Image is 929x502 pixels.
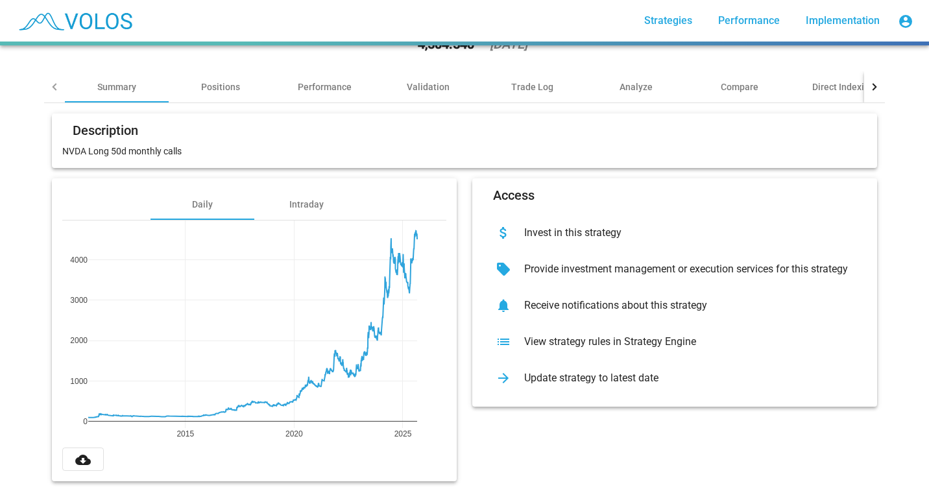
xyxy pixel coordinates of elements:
[407,80,450,93] div: Validation
[97,80,136,93] div: Summary
[483,251,867,287] button: Provide investment management or execution services for this strategy
[201,80,240,93] div: Positions
[812,80,875,93] div: Direct Indexing
[644,14,692,27] span: Strategies
[493,368,514,388] mat-icon: arrow_forward
[493,259,514,280] mat-icon: sell
[10,5,139,37] img: blue_transparent.png
[795,9,890,32] a: Implementation
[483,324,867,360] button: View strategy rules in Strategy Engine
[806,14,880,27] span: Implementation
[634,9,703,32] a: Strategies
[511,80,553,93] div: Trade Log
[490,38,527,51] div: [DATE]
[620,80,653,93] div: Analyze
[493,222,514,243] mat-icon: attach_money
[483,360,867,396] button: Update strategy to latest date
[493,189,535,202] mat-card-title: Access
[514,372,856,385] div: Update strategy to latest date
[298,80,352,93] div: Performance
[44,103,885,492] summary: DescriptionNVDA Long 50d monthly callsDailyIntradayAccessInvest in this strategyProvide investmen...
[418,38,474,51] div: 4,504.540
[514,299,856,312] div: Receive notifications about this strategy
[493,295,514,316] mat-icon: notifications
[73,124,138,137] mat-card-title: Description
[718,14,780,27] span: Performance
[514,335,856,348] div: View strategy rules in Strategy Engine
[289,198,324,211] div: Intraday
[721,80,758,93] div: Compare
[708,9,790,32] a: Performance
[493,331,514,352] mat-icon: list
[483,287,867,324] button: Receive notifications about this strategy
[898,14,913,29] mat-icon: account_circle
[75,452,91,468] mat-icon: cloud_download
[483,215,867,251] button: Invest in this strategy
[192,198,213,211] div: Daily
[514,263,856,276] div: Provide investment management or execution services for this strategy
[62,145,867,158] p: NVDA Long 50d monthly calls
[514,226,856,239] div: Invest in this strategy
